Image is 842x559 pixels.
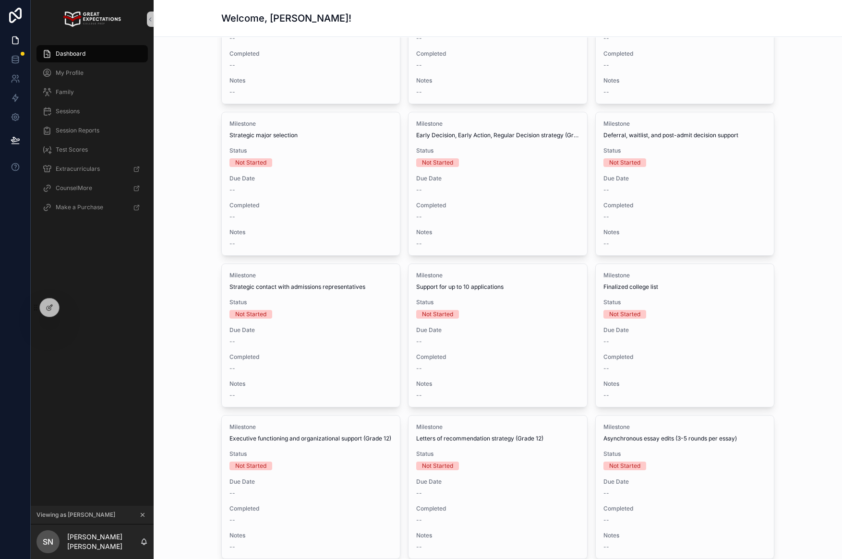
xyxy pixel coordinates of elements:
[229,272,392,279] span: Milestone
[229,147,392,155] span: Status
[56,127,99,134] span: Session Reports
[36,179,148,197] a: CounselMore
[229,423,392,431] span: Milestone
[235,158,266,167] div: Not Started
[416,240,422,248] span: --
[229,392,235,399] span: --
[609,462,640,470] div: Not Started
[603,186,609,194] span: --
[603,505,766,512] span: Completed
[56,165,100,173] span: Extracurriculars
[416,272,579,279] span: Milestone
[235,310,266,319] div: Not Started
[609,158,640,167] div: Not Started
[36,64,148,82] a: My Profile
[416,423,579,431] span: Milestone
[416,532,579,539] span: Notes
[416,35,422,42] span: --
[229,380,392,388] span: Notes
[56,107,80,115] span: Sessions
[36,141,148,158] a: Test Scores
[229,175,392,182] span: Due Date
[603,213,609,221] span: --
[416,175,579,182] span: Due Date
[422,462,453,470] div: Not Started
[229,35,235,42] span: --
[603,50,766,58] span: Completed
[56,88,74,96] span: Family
[36,199,148,216] a: Make a Purchase
[416,61,422,69] span: --
[229,228,392,236] span: Notes
[416,77,579,84] span: Notes
[603,392,609,399] span: --
[603,120,766,128] span: Milestone
[36,511,115,519] span: Viewing as [PERSON_NAME]
[416,186,422,194] span: --
[603,516,609,524] span: --
[603,353,766,361] span: Completed
[422,310,453,319] div: Not Started
[416,516,422,524] span: --
[416,213,422,221] span: --
[43,536,53,547] span: SN
[36,160,148,178] a: Extracurriculars
[416,505,579,512] span: Completed
[416,435,543,442] span: Letters of recommendation strategy (Grade 12)
[416,392,422,399] span: --
[416,353,579,361] span: Completed
[603,478,766,486] span: Due Date
[416,365,422,372] span: --
[67,532,140,551] p: [PERSON_NAME] [PERSON_NAME]
[229,505,392,512] span: Completed
[229,338,235,345] span: --
[603,435,737,442] span: Asynchronous essay edits (3-5 rounds per essay)
[229,61,235,69] span: --
[229,283,365,291] span: Strategic contact with admissions representatives
[36,103,148,120] a: Sessions
[36,83,148,101] a: Family
[416,228,579,236] span: Notes
[229,50,392,58] span: Completed
[229,298,392,306] span: Status
[229,88,235,96] span: --
[416,380,579,388] span: Notes
[603,61,609,69] span: --
[416,338,422,345] span: --
[416,450,579,458] span: Status
[229,77,392,84] span: Notes
[56,203,103,211] span: Make a Purchase
[603,489,609,497] span: --
[416,298,579,306] span: Status
[31,38,154,228] div: scrollable content
[603,423,766,431] span: Milestone
[235,462,266,470] div: Not Started
[416,50,579,58] span: Completed
[603,532,766,539] span: Notes
[603,338,609,345] span: --
[229,478,392,486] span: Due Date
[229,365,235,372] span: --
[603,283,658,291] span: Finalized college list
[603,228,766,236] span: Notes
[229,450,392,458] span: Status
[422,158,453,167] div: Not Started
[416,283,504,291] span: Support for up to 10 applications
[229,131,298,139] span: Strategic major selection
[56,50,85,58] span: Dashboard
[603,298,766,306] span: Status
[603,88,609,96] span: --
[603,543,609,551] span: --
[36,45,148,62] a: Dashboard
[416,202,579,209] span: Completed
[229,435,391,442] span: Executive functioning and organizational support (Grade 12)
[603,202,766,209] span: Completed
[603,35,609,42] span: --
[56,69,84,77] span: My Profile
[229,532,392,539] span: Notes
[229,326,392,334] span: Due Date
[603,450,766,458] span: Status
[416,88,422,96] span: --
[416,131,579,139] span: Early Decision, Early Action, Regular Decision strategy (Grade 12)
[229,516,235,524] span: --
